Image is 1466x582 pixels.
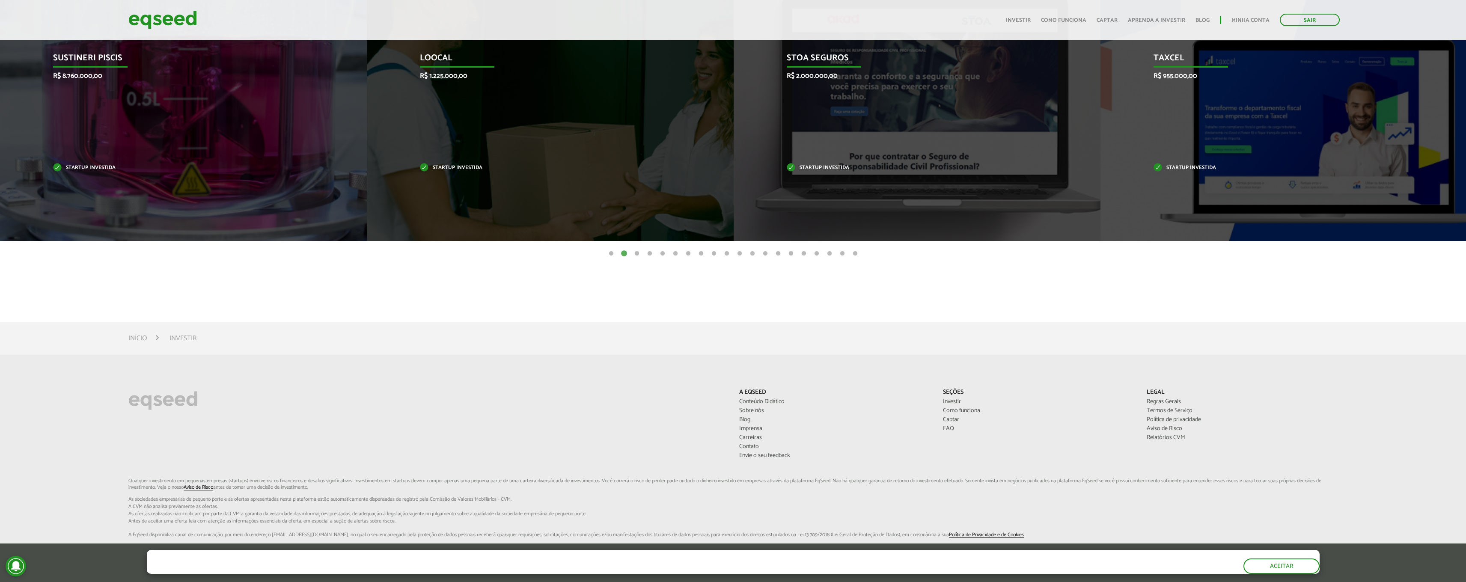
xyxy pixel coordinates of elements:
a: FAQ [943,426,1134,432]
h5: O site da EqSeed utiliza cookies para melhorar sua navegação. [147,550,457,563]
a: Investir [1006,18,1031,23]
p: Seções [943,389,1134,396]
a: Blog [739,417,930,423]
p: Startup investida [1154,166,1401,170]
a: Blog [1195,18,1210,23]
span: A CVM não analisa previamente as ofertas. [128,504,1337,509]
p: A EqSeed [739,389,930,396]
p: Startup investida [787,166,1035,170]
button: 2 of 20 [620,249,628,258]
a: Regras Gerais [1147,399,1338,405]
a: Início [128,335,147,342]
a: Sobre nós [739,408,930,414]
a: Como funciona [943,408,1134,414]
button: 20 of 20 [851,249,859,258]
p: Taxcel [1154,53,1401,68]
p: R$ 8.760.000,00 [53,72,301,80]
a: Captar [943,417,1134,423]
a: Sair [1280,14,1340,26]
button: 12 of 20 [748,249,757,258]
a: Contato [739,444,930,450]
p: Legal [1147,389,1338,396]
p: R$ 955.000,00 [1154,72,1401,80]
span: As sociedades empresárias de pequeno porte e as ofertas apresentadas nesta plataforma estão aut... [128,497,1337,502]
button: 16 of 20 [800,249,808,258]
a: Política de Privacidade e de Cookies [949,532,1024,538]
button: 14 of 20 [774,249,782,258]
p: R$ 2.000.000,00 [787,72,1035,80]
a: Carreiras [739,435,930,441]
p: R$ 1.225.000,00 [420,72,668,80]
button: 6 of 20 [671,249,680,258]
button: 8 of 20 [697,249,705,258]
button: 3 of 20 [633,249,641,258]
span: Antes de aceitar uma oferta leia com atenção as informações essenciais da oferta, em especial... [128,519,1337,524]
p: STOA Seguros [787,53,1035,68]
a: Termos de Serviço [1147,408,1338,414]
img: EqSeed Logo [128,389,198,412]
a: Investir [943,399,1134,405]
p: Sustineri Piscis [53,53,301,68]
button: Aceitar [1243,558,1320,574]
li: Investir [169,333,196,344]
a: Aviso de Risco [184,485,213,490]
a: Política de privacidade [1147,417,1338,423]
p: Ao clicar em "aceitar", você aceita nossa . [147,565,457,573]
a: política de privacidade e de cookies [260,566,359,573]
a: Aprenda a investir [1128,18,1185,23]
a: Como funciona [1041,18,1086,23]
button: 18 of 20 [825,249,834,258]
button: 9 of 20 [710,249,718,258]
a: Envie o seu feedback [739,453,930,459]
a: Relatórios CVM [1147,435,1338,441]
button: 11 of 20 [735,249,744,258]
p: Loocal [420,53,668,68]
a: Imprensa [739,426,930,432]
button: 15 of 20 [787,249,795,258]
a: Conteúdo Didático [739,399,930,405]
button: 13 of 20 [761,249,770,258]
p: Startup investida [53,166,301,170]
button: 1 of 20 [607,249,616,258]
img: EqSeed [128,9,197,31]
button: 17 of 20 [812,249,821,258]
button: 10 of 20 [723,249,731,258]
a: Minha conta [1231,18,1270,23]
a: Aviso de Risco [1147,426,1338,432]
span: As ofertas realizadas não implicam por parte da CVM a garantia da veracidade das informações p... [128,511,1337,517]
button: 19 of 20 [838,249,847,258]
button: 5 of 20 [658,249,667,258]
button: 4 of 20 [645,249,654,258]
p: Qualquer investimento em pequenas empresas (startups) envolve riscos financeiros e desafios signi... [128,478,1337,538]
button: 7 of 20 [684,249,693,258]
a: Captar [1097,18,1118,23]
p: Startup investida [420,166,668,170]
